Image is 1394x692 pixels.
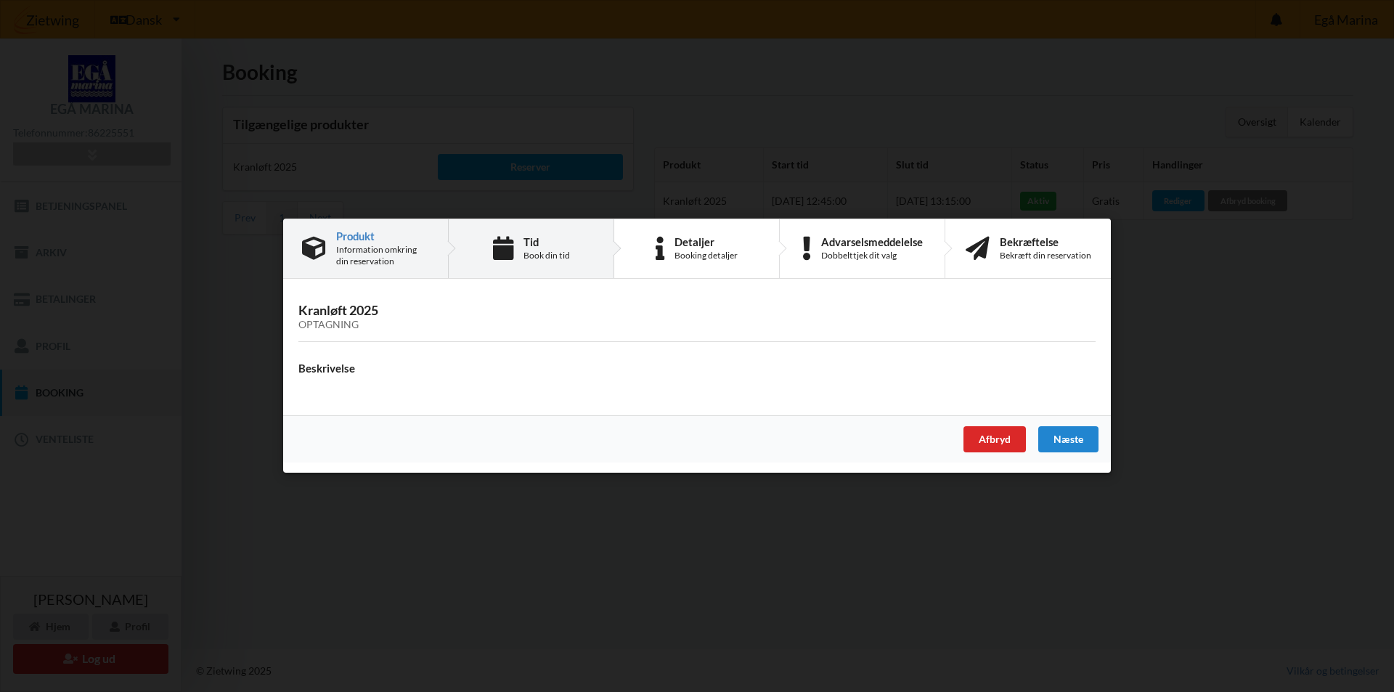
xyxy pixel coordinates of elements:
div: Booking detaljer [674,250,738,261]
div: Produkt [336,230,429,242]
div: Book din tid [523,250,570,261]
div: Tid [523,236,570,248]
div: Detaljer [674,236,738,248]
div: Advarselsmeddelelse [821,236,923,248]
div: Bekræftelse [1000,236,1091,248]
div: Næste [1038,427,1099,453]
h3: Kranløft 2025 [298,303,1096,332]
div: Dobbelttjek dit valg [821,250,923,261]
h4: Beskrivelse [298,362,1096,375]
div: Information omkring din reservation [336,244,429,267]
div: Optagning [298,319,1096,332]
div: Bekræft din reservation [1000,250,1091,261]
div: Afbryd [963,427,1026,453]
